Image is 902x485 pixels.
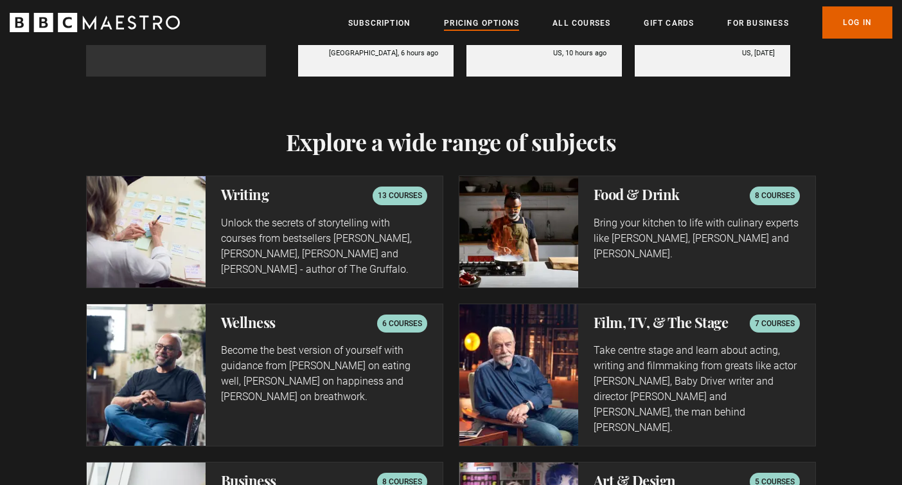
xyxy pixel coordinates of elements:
[727,17,788,30] a: For business
[10,13,180,32] svg: BBC Maestro
[594,343,800,435] p: Take centre stage and learn about acting, writing and filmmaking from greats like actor [PERSON_N...
[594,215,800,262] p: Bring your kitchen to life with culinary experts like [PERSON_NAME], [PERSON_NAME] and [PERSON_NA...
[378,189,422,202] p: 13 courses
[382,317,422,330] p: 6 courses
[553,48,606,58] div: US, 10 hours ago
[221,187,269,202] h2: Writing
[348,6,892,39] nav: Primary
[221,215,427,277] p: Unlock the secrets of storytelling with courses from bestsellers [PERSON_NAME], [PERSON_NAME], [P...
[86,128,816,155] h2: Explore a wide range of subjects
[822,6,892,39] a: Log In
[329,48,438,58] div: [GEOGRAPHIC_DATA], 6 hours ago
[594,187,680,202] h2: Food & Drink
[221,343,427,405] p: Become the best version of yourself with guidance from [PERSON_NAME] on eating well, [PERSON_NAME...
[553,17,610,30] a: All Courses
[644,17,694,30] a: Gift Cards
[221,315,276,330] h2: Wellness
[444,17,519,30] a: Pricing Options
[348,17,411,30] a: Subscription
[755,189,795,202] p: 8 courses
[594,315,729,330] h2: Film, TV, & The Stage
[742,48,775,58] div: US, [DATE]
[755,317,795,330] p: 7 courses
